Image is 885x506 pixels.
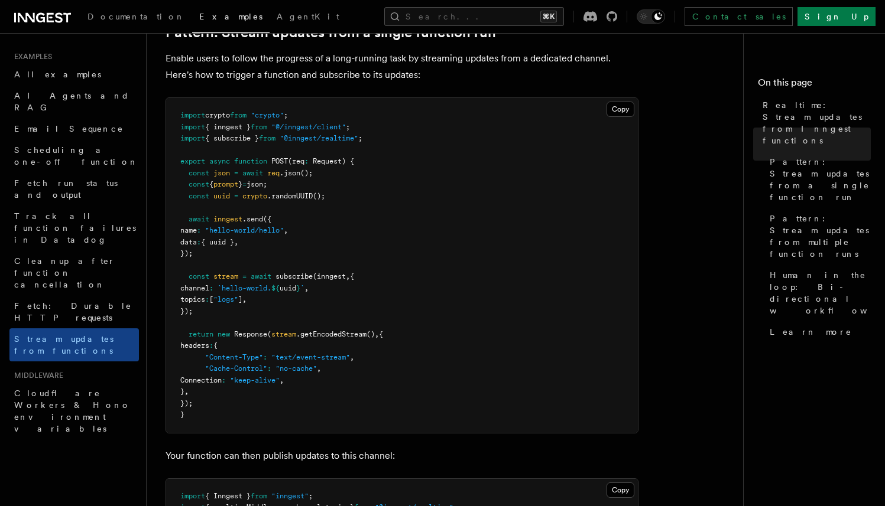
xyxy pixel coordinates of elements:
span: .randomUUID [267,192,313,200]
span: () [367,330,375,338]
span: : [197,226,201,234]
span: await [189,215,209,223]
a: Realtime: Stream updates from Inngest functions [758,94,871,151]
span: = [234,192,238,200]
span: } [180,387,184,396]
span: ({ [263,215,271,223]
span: , [346,272,350,280]
button: Toggle dark mode [637,9,665,24]
span: Realtime: Stream updates from Inngest functions [763,99,871,146]
span: `hello-world. [218,284,271,292]
span: }); [180,399,193,407]
p: Enable users to follow the progress of a long-running task by streaming updates from a dedicated ... [166,50,638,83]
span: = [242,272,247,280]
a: Human in the loop: Bi-directional workflows [765,265,871,321]
span: Documentation [87,12,185,21]
span: : [267,364,271,373]
span: await [251,272,271,280]
a: Stream updates from functions [9,328,139,361]
span: return [189,330,213,338]
span: : [304,157,309,165]
span: const [189,169,209,177]
span: json [213,169,230,177]
span: stream [271,330,296,338]
span: "no-cache" [275,364,317,373]
span: { [209,180,213,188]
span: Examples [9,52,52,61]
span: Learn more [770,326,852,338]
span: ${ [271,284,280,292]
span: data [180,238,197,246]
span: : [197,238,201,246]
span: name [180,226,197,234]
button: Copy [607,482,634,498]
span: { [213,341,218,350]
a: All examples [9,64,139,85]
span: (inngest [313,272,346,280]
a: Cleanup after function cancellation [9,250,139,295]
a: Cloudflare Workers & Hono environment variables [9,383,139,439]
span: Cleanup after function cancellation [14,256,115,289]
span: prompt [213,180,238,188]
span: ; [309,492,313,500]
span: Stream updates from functions [14,334,114,355]
span: channel [180,284,209,292]
span: "@inngest/realtime" [280,134,358,142]
a: Email Sequence [9,118,139,139]
button: Copy [607,102,634,117]
span: { Inngest } [205,492,251,500]
span: , [304,284,309,292]
span: import [180,111,205,119]
h4: On this page [758,76,871,94]
span: Pattern: Stream updates from a single function run [770,156,871,203]
span: : [209,284,213,292]
span: , [242,295,247,303]
span: uuid [280,284,296,292]
span: function [234,157,267,165]
span: , [375,330,379,338]
span: Cloudflare Workers & Hono environment variables [14,389,131,433]
span: Pattern: Stream updates from multiple function runs [770,213,871,260]
span: await [242,169,263,177]
span: "keep-alive" [230,376,280,384]
span: ; [358,134,362,142]
span: export [180,157,205,165]
a: Sign Up [798,7,876,26]
span: } [296,284,300,292]
span: Request [313,157,342,165]
span: ) { [342,157,354,165]
a: Scheduling a one-off function [9,139,139,172]
span: , [234,238,238,246]
span: { [379,330,383,338]
span: }); [180,249,193,257]
span: Connection [180,376,222,384]
span: "Cache-Control" [205,364,267,373]
a: Track all function failures in Datadog [9,205,139,250]
span: Email Sequence [14,124,124,133]
span: (); [313,192,325,200]
span: .json [280,169,300,177]
span: from [251,123,267,131]
span: } [238,180,242,188]
span: from [230,111,247,119]
span: { uuid } [201,238,234,246]
span: (req [288,157,304,165]
a: Fetch run status and output [9,172,139,205]
kbd: ⌘K [540,11,557,22]
span: { subscribe } [205,134,259,142]
span: Middleware [9,371,63,380]
span: crypto [205,111,230,119]
span: ; [284,111,288,119]
span: AgentKit [277,12,339,21]
span: ( [267,330,271,338]
span: }); [180,307,193,315]
span: = [242,180,247,188]
span: Examples [199,12,262,21]
span: { [350,272,354,280]
span: stream [213,272,238,280]
span: "Content-Type" [205,353,263,361]
span: const [189,272,209,280]
span: from [251,492,267,500]
span: .send [242,215,263,223]
span: : [205,295,209,303]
